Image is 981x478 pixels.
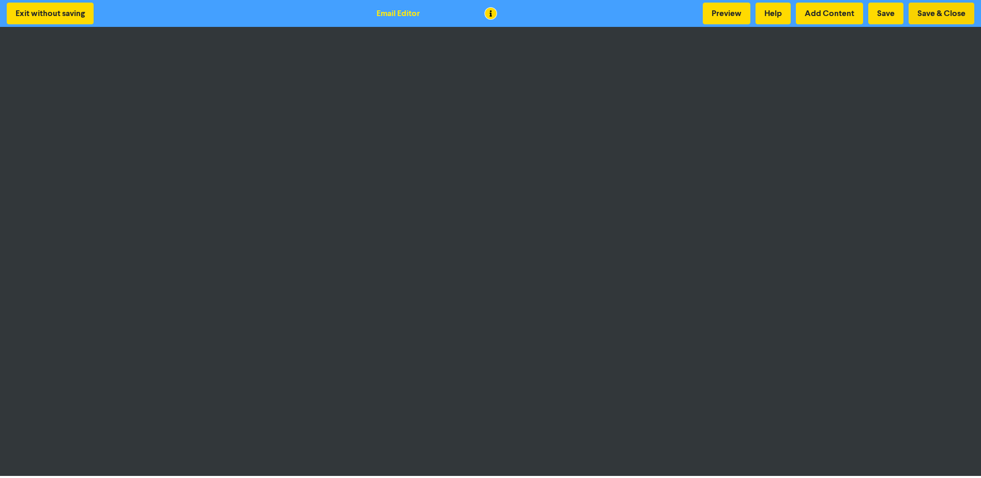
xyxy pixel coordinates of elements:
[909,3,974,24] button: Save & Close
[376,7,420,20] div: Email Editor
[868,3,903,24] button: Save
[756,3,791,24] button: Help
[796,3,863,24] button: Add Content
[7,3,94,24] button: Exit without saving
[703,3,750,24] button: Preview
